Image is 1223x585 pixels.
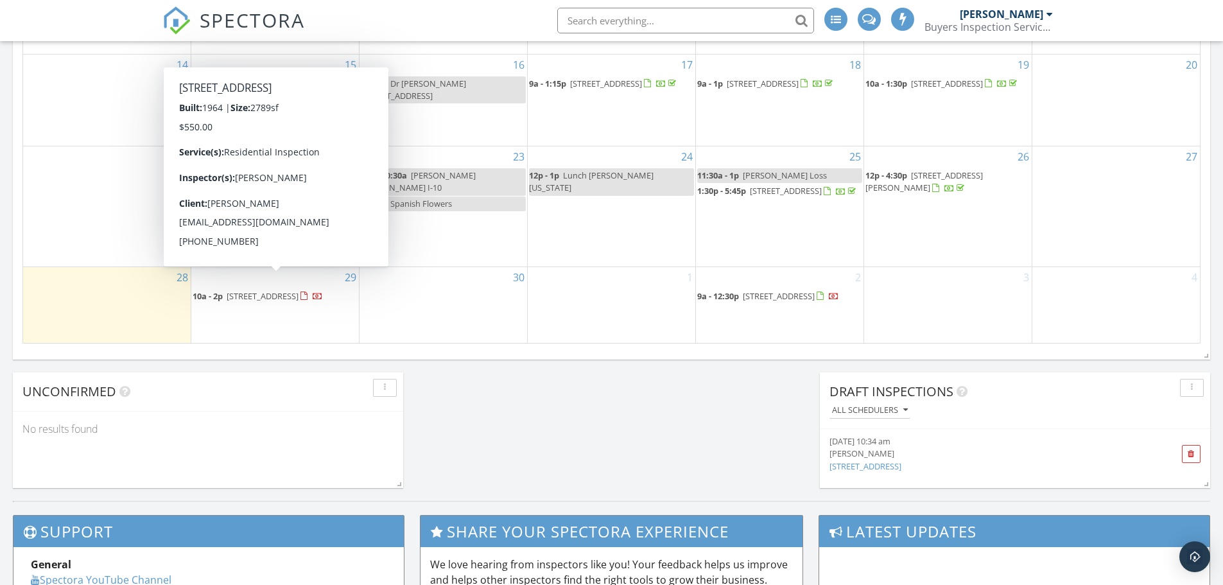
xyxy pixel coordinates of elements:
[13,516,404,547] h3: Support
[684,267,695,288] a: Go to October 1, 2025
[679,146,695,167] a: Go to September 24, 2025
[361,198,386,209] span: 6p - 8p
[13,412,403,446] div: No results found
[847,146,863,167] a: Go to September 25, 2025
[829,402,910,419] button: All schedulers
[865,168,1030,196] a: 12p - 4:30p [STREET_ADDRESS][PERSON_NAME]
[361,78,466,101] span: Dr [PERSON_NAME] [STREET_ADDRESS]
[819,516,1210,547] h3: Latest Updates
[570,78,642,89] span: [STREET_ADDRESS]
[750,185,822,196] span: [STREET_ADDRESS]
[342,146,359,167] a: Go to September 22, 2025
[529,170,559,181] span: 12p - 1p
[853,267,863,288] a: Go to October 2, 2025
[847,55,863,75] a: Go to September 18, 2025
[1015,146,1032,167] a: Go to September 26, 2025
[695,54,863,146] td: Go to September 18, 2025
[361,170,476,193] span: [PERSON_NAME] [PERSON_NAME] I-10
[829,448,1139,460] div: [PERSON_NAME]
[23,54,191,146] td: Go to September 14, 2025
[697,78,723,89] span: 9a - 1p
[342,267,359,288] a: Go to September 29, 2025
[1183,146,1200,167] a: Go to September 27, 2025
[528,266,696,343] td: Go to October 1, 2025
[865,76,1030,92] a: 10a - 1:30p [STREET_ADDRESS]
[174,55,191,75] a: Go to September 14, 2025
[865,170,983,193] a: 12p - 4:30p [STREET_ADDRESS][PERSON_NAME]
[697,185,746,196] span: 1:30p - 5:45p
[743,290,815,302] span: [STREET_ADDRESS]
[697,78,835,89] a: 9a - 1p [STREET_ADDRESS]
[360,266,528,343] td: Go to September 30, 2025
[1189,267,1200,288] a: Go to October 4, 2025
[832,406,908,415] div: All schedulers
[193,290,223,302] span: 10a - 2p
[865,78,1019,89] a: 10a - 1:30p [STREET_ADDRESS]
[529,78,566,89] span: 9a - 1:15p
[1021,267,1032,288] a: Go to October 3, 2025
[23,146,191,266] td: Go to September 21, 2025
[22,383,116,400] span: Unconfirmed
[1032,146,1200,266] td: Go to September 27, 2025
[863,266,1032,343] td: Go to October 3, 2025
[1032,54,1200,146] td: Go to September 20, 2025
[1032,266,1200,343] td: Go to October 4, 2025
[31,557,71,572] strong: General
[174,267,191,288] a: Go to September 28, 2025
[865,170,983,193] span: [STREET_ADDRESS][PERSON_NAME]
[360,54,528,146] td: Go to September 16, 2025
[162,17,305,44] a: SPECTORA
[421,516,803,547] h3: Share Your Spectora Experience
[960,8,1043,21] div: [PERSON_NAME]
[829,460,901,472] a: [STREET_ADDRESS]
[200,6,305,33] span: SPECTORA
[529,170,654,193] span: Lunch [PERSON_NAME][US_STATE]
[361,78,386,89] span: 3p - 4p
[193,289,358,304] a: 10a - 2p [STREET_ADDRESS]
[697,290,739,302] span: 9a - 12:30p
[727,78,799,89] span: [STREET_ADDRESS]
[911,78,983,89] span: [STREET_ADDRESS]
[697,185,858,196] a: 1:30p - 5:45p [STREET_ADDRESS]
[1183,55,1200,75] a: Go to September 20, 2025
[697,289,862,304] a: 9a - 12:30p [STREET_ADDRESS]
[697,76,862,92] a: 9a - 1p [STREET_ADDRESS]
[863,54,1032,146] td: Go to September 19, 2025
[679,55,695,75] a: Go to September 17, 2025
[865,78,907,89] span: 10a - 1:30p
[829,383,953,400] span: Draft Inspections
[557,8,814,33] input: Search everything...
[697,184,862,199] a: 1:30p - 5:45p [STREET_ADDRESS]
[695,266,863,343] td: Go to October 2, 2025
[697,290,839,302] a: 9a - 12:30p [STREET_ADDRESS]
[829,435,1139,448] div: [DATE] 10:34 am
[829,435,1139,473] a: [DATE] 10:34 am [PERSON_NAME] [STREET_ADDRESS]
[863,146,1032,266] td: Go to September 26, 2025
[529,78,679,89] a: 9a - 1:15p [STREET_ADDRESS]
[510,146,527,167] a: Go to September 23, 2025
[193,170,223,181] span: 12a - 6a
[191,266,360,343] td: Go to September 29, 2025
[361,170,407,181] span: 10a - 10:30a
[360,146,528,266] td: Go to September 23, 2025
[743,170,827,181] span: [PERSON_NAME] Loss
[510,55,527,75] a: Go to September 16, 2025
[23,266,191,343] td: Go to September 28, 2025
[174,146,191,167] a: Go to September 21, 2025
[510,267,527,288] a: Go to September 30, 2025
[191,54,360,146] td: Go to September 15, 2025
[227,290,299,302] span: [STREET_ADDRESS]
[193,290,323,302] a: 10a - 2p [STREET_ADDRESS]
[162,6,191,35] img: The Best Home Inspection Software - Spectora
[695,146,863,266] td: Go to September 25, 2025
[528,54,696,146] td: Go to September 17, 2025
[529,76,694,92] a: 9a - 1:15p [STREET_ADDRESS]
[924,21,1053,33] div: Buyers Inspection Services
[865,170,907,181] span: 12p - 4:30p
[342,55,359,75] a: Go to September 15, 2025
[697,170,739,181] span: 11:30a - 1p
[1179,541,1210,572] div: Open Intercom Messenger
[390,198,452,209] span: Spanish Flowers
[227,170,286,181] span: Yelp ads restart
[1015,55,1032,75] a: Go to September 19, 2025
